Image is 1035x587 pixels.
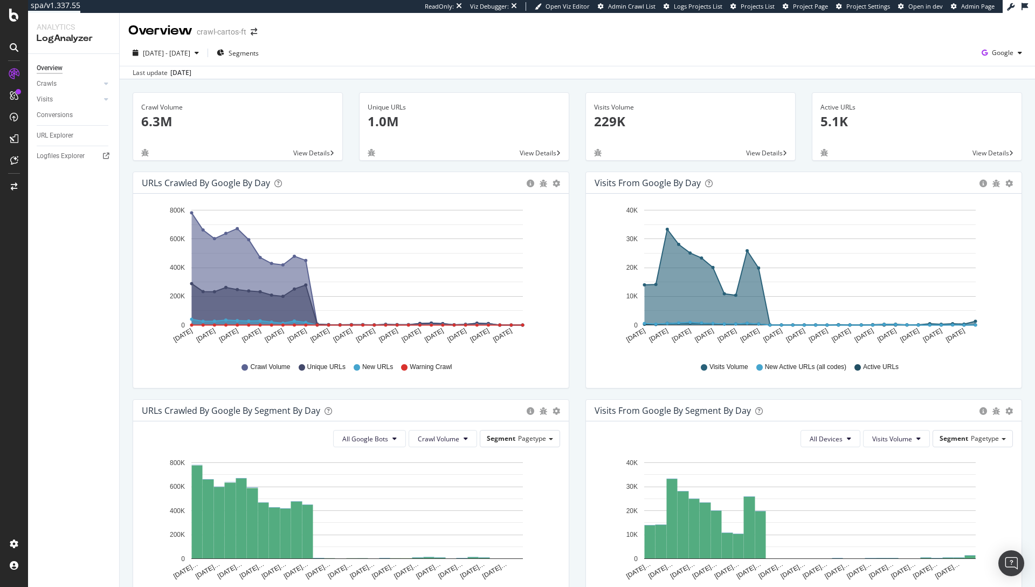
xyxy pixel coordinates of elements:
span: Project Page [793,2,828,10]
div: URLs Crawled by Google by day [142,178,270,188]
text: [DATE] [671,327,692,344]
div: crawl-cartos-ft [197,26,246,37]
text: [DATE] [944,327,966,344]
text: 600K [170,235,185,243]
div: Analytics [37,22,111,32]
a: Admin Page [951,2,995,11]
text: 10K [626,531,638,538]
text: 20K [626,507,638,515]
text: 400K [170,507,185,515]
text: [DATE] [377,327,399,344]
span: Visits Volume [872,434,912,443]
span: Active URLs [863,363,899,372]
div: Last update [133,68,191,78]
text: 30K [626,235,638,243]
div: circle-info [979,407,987,415]
text: [DATE] [469,327,491,344]
div: bug [820,149,828,156]
span: Project Settings [846,2,890,10]
text: 400K [170,264,185,271]
span: View Details [293,148,330,158]
svg: A chart. [142,202,556,352]
a: Open Viz Editor [535,2,590,11]
div: bug [992,180,1000,187]
svg: A chart. [142,456,556,581]
text: [DATE] [492,327,513,344]
div: Conversions [37,110,73,121]
text: [DATE] [876,327,898,344]
div: Unique URLs [368,103,561,112]
button: [DATE] - [DATE] [128,44,203,62]
text: 10K [626,293,638,301]
div: ReadOnly: [425,2,454,11]
text: [DATE] [693,327,715,344]
text: [DATE] [264,327,285,344]
button: All Google Bots [333,430,406,447]
span: View Details [520,148,556,158]
span: Segment [940,434,968,443]
text: [DATE] [625,327,646,344]
span: Admin Page [961,2,995,10]
p: 1.0M [368,112,561,131]
div: Open Intercom Messenger [998,550,1024,576]
div: Viz Debugger: [470,2,509,11]
span: Pagetype [518,434,546,443]
div: Visits Volume [594,103,787,112]
div: gear [1005,407,1013,415]
text: 800K [170,459,185,467]
span: All Google Bots [342,434,388,443]
text: 0 [181,555,185,563]
span: New Active URLs (all codes) [765,363,846,372]
button: Segments [212,44,263,62]
div: gear [553,407,560,415]
text: [DATE] [785,327,806,344]
text: 200K [170,293,185,301]
span: All Devices [810,434,843,443]
span: Visits Volume [709,363,748,372]
text: [DATE] [830,327,852,344]
svg: A chart. [595,456,1009,581]
a: Visits [37,94,101,105]
text: 20K [626,264,638,271]
span: [DATE] - [DATE] [143,49,190,58]
span: Admin Crawl List [608,2,655,10]
div: arrow-right-arrow-left [251,28,257,36]
span: Pagetype [971,434,999,443]
div: bug [594,149,602,156]
text: [DATE] [648,327,670,344]
div: bug [992,407,1000,415]
text: [DATE] [355,327,376,344]
div: [DATE] [170,68,191,78]
a: Project Settings [836,2,890,11]
a: Admin Crawl List [598,2,655,11]
text: [DATE] [172,327,194,344]
span: View Details [972,148,1009,158]
text: 0 [634,322,638,329]
text: [DATE] [309,327,330,344]
span: Projects List [741,2,775,10]
button: Google [977,44,1026,62]
a: Projects List [730,2,775,11]
text: [DATE] [716,327,738,344]
div: Crawl Volume [141,103,334,112]
text: [DATE] [240,327,262,344]
text: 200K [170,531,185,538]
div: Visits [37,94,53,105]
text: [DATE] [332,327,354,344]
svg: A chart. [595,202,1009,352]
text: [DATE] [808,327,829,344]
div: Visits from Google by day [595,178,701,188]
text: [DATE] [922,327,943,344]
span: Warning Crawl [410,363,452,372]
span: New URLs [362,363,393,372]
text: [DATE] [195,327,217,344]
div: bug [540,407,547,415]
span: Open Viz Editor [546,2,590,10]
text: 40K [626,207,638,214]
text: [DATE] [218,327,239,344]
text: 40K [626,459,638,467]
text: [DATE] [739,327,761,344]
div: Overview [128,22,192,40]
